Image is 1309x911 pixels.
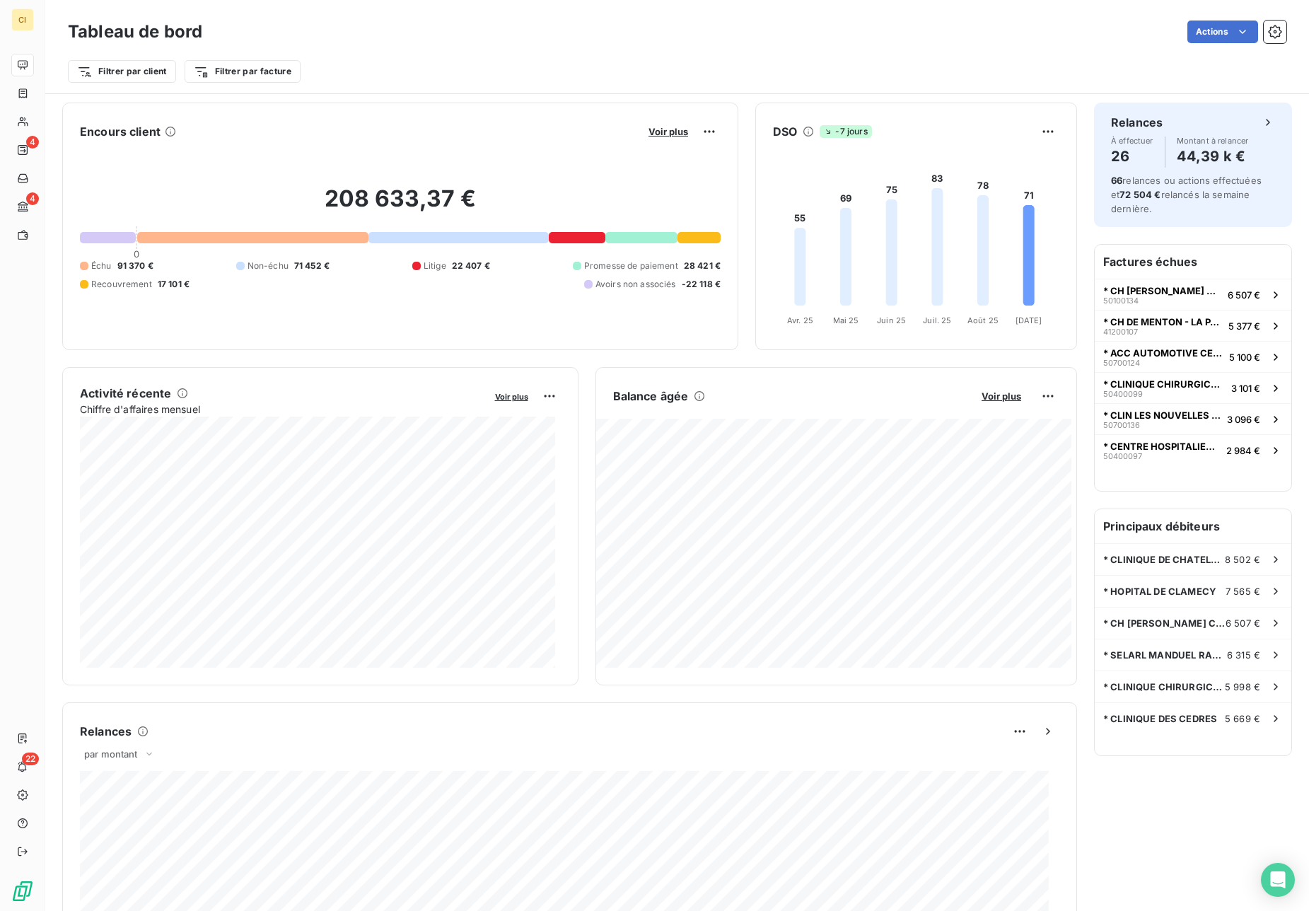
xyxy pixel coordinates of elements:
span: 8 502 € [1225,554,1260,565]
button: Voir plus [644,125,692,138]
span: À effectuer [1111,137,1153,145]
span: * CH [PERSON_NAME] CONSTANT [PERSON_NAME] [1103,285,1222,296]
span: 50700124 [1103,359,1140,367]
span: Échu [91,260,112,272]
span: 3 101 € [1231,383,1260,394]
tspan: Août 25 [967,315,999,325]
span: * CH DE MENTON - LA PALMOSA [1103,316,1223,327]
span: Non-échu [248,260,289,272]
h3: Tableau de bord [68,19,202,45]
button: Voir plus [977,390,1025,402]
span: 66 [1111,175,1122,186]
tspan: Juil. 25 [923,315,951,325]
span: Promesse de paiement [584,260,678,272]
h6: Principaux débiteurs [1095,509,1291,543]
span: 7 565 € [1226,586,1260,597]
span: Litige [424,260,446,272]
span: 4 [26,136,39,149]
h6: Encours client [80,123,161,140]
button: Actions [1187,21,1258,43]
button: * CENTRE HOSPITALIER [GEOGRAPHIC_DATA]504000972 984 € [1095,434,1291,465]
button: Voir plus [491,390,533,402]
h6: Balance âgée [613,388,689,405]
span: Avoirs non associés [595,278,676,291]
span: Voir plus [982,390,1021,402]
h6: Factures échues [1095,245,1291,279]
tspan: Avr. 25 [787,315,813,325]
img: Logo LeanPay [11,880,34,903]
span: 71 452 € [294,260,330,272]
span: 5 100 € [1229,352,1260,363]
button: * CH DE MENTON - LA PALMOSA412001075 377 € [1095,310,1291,341]
tspan: [DATE] [1016,315,1042,325]
span: 6 507 € [1226,617,1260,629]
span: * CLINIQUE CHIRURGICALE VIA DOMITIA [1103,378,1226,390]
span: -22 118 € [682,278,721,291]
h6: Activité récente [80,385,171,402]
div: CI [11,8,34,31]
span: 41200107 [1103,327,1138,336]
span: 2 984 € [1226,445,1260,456]
span: * CLINIQUE DES CEDRES [1103,713,1217,724]
span: relances ou actions effectuées et relancés la semaine dernière. [1111,175,1262,214]
span: 50400097 [1103,452,1142,460]
button: Filtrer par client [68,60,176,83]
h6: Relances [1111,114,1163,131]
h6: Relances [80,723,132,740]
span: * CLINIQUE CHIRURGICALE VIA DOMITIA [1103,681,1225,692]
span: 22 407 € [452,260,490,272]
button: Filtrer par facture [185,60,301,83]
span: 5 669 € [1225,713,1260,724]
span: 28 421 € [684,260,721,272]
span: par montant [84,748,138,760]
div: Open Intercom Messenger [1261,863,1295,897]
span: * HOPITAL DE CLAMECY [1103,586,1216,597]
span: 3 096 € [1227,414,1260,425]
span: 5 377 € [1228,320,1260,332]
span: 50700136 [1103,421,1140,429]
h4: 44,39 k € [1177,145,1249,168]
h6: DSO [773,123,797,140]
span: * CH [PERSON_NAME] CONSTANT [PERSON_NAME] [1103,617,1226,629]
span: Recouvrement [91,278,152,291]
span: 72 504 € [1119,189,1160,200]
span: -7 jours [820,125,871,138]
h2: 208 633,37 € [80,185,721,227]
span: * CLINIQUE DE CHATELLERAULT [1103,554,1225,565]
button: * CLINIQUE CHIRURGICALE VIA DOMITIA504000993 101 € [1095,372,1291,403]
button: * CH [PERSON_NAME] CONSTANT [PERSON_NAME]501001346 507 € [1095,279,1291,310]
span: Chiffre d'affaires mensuel [80,402,485,417]
span: Voir plus [495,392,528,402]
span: * CLIN LES NOUVELLES EAUX MARINES [1103,410,1221,421]
span: 6 315 € [1227,649,1260,661]
span: Montant à relancer [1177,137,1249,145]
span: 50100134 [1103,296,1139,305]
span: 0 [134,248,139,260]
span: 5 998 € [1225,681,1260,692]
span: 17 101 € [158,278,190,291]
span: 4 [26,192,39,205]
span: 50400099 [1103,390,1143,398]
span: * SELARL MANDUEL RADIOLOGIE [1103,649,1227,661]
button: * ACC AUTOMOTIVE CELLS COMPANY507001245 100 € [1095,341,1291,372]
span: 22 [22,753,39,765]
span: * CENTRE HOSPITALIER [GEOGRAPHIC_DATA] [1103,441,1221,452]
span: Voir plus [648,126,688,137]
span: 6 507 € [1228,289,1260,301]
span: 91 370 € [117,260,153,272]
button: * CLIN LES NOUVELLES EAUX MARINES507001363 096 € [1095,403,1291,434]
h4: 26 [1111,145,1153,168]
tspan: Mai 25 [833,315,859,325]
tspan: Juin 25 [877,315,906,325]
span: * ACC AUTOMOTIVE CELLS COMPANY [1103,347,1223,359]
